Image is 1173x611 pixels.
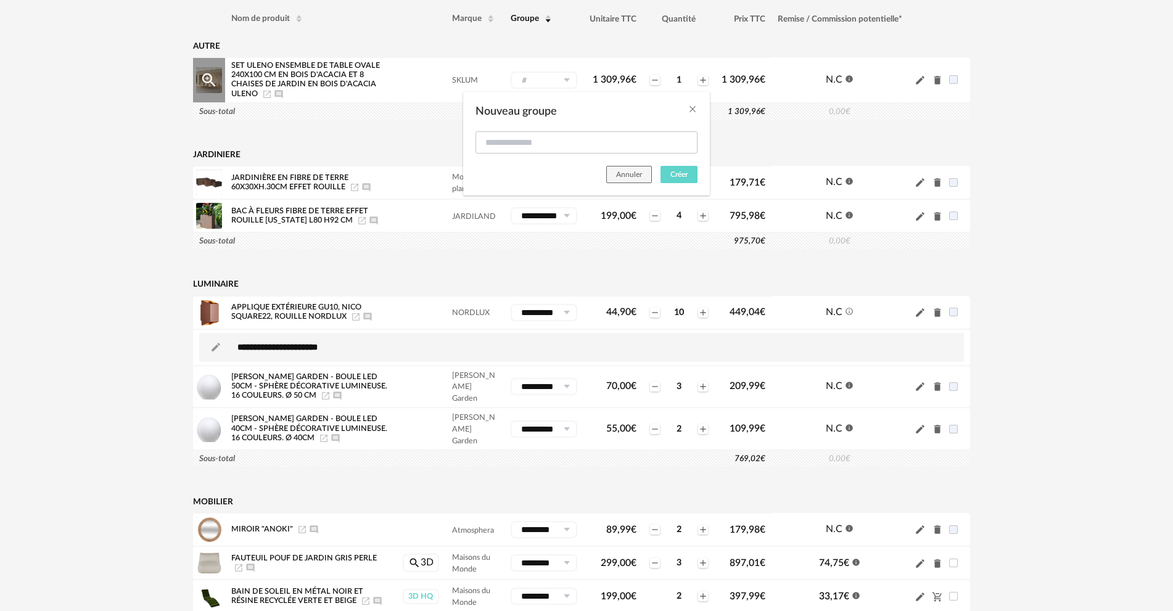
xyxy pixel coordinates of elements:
button: Annuler [606,166,652,183]
span: Créer [670,171,688,178]
span: Annuler [616,171,642,178]
button: Close [688,104,698,116]
div: Nouveau groupe [463,92,710,195]
span: Nouveau groupe [475,106,557,117]
button: Créer [661,166,698,183]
